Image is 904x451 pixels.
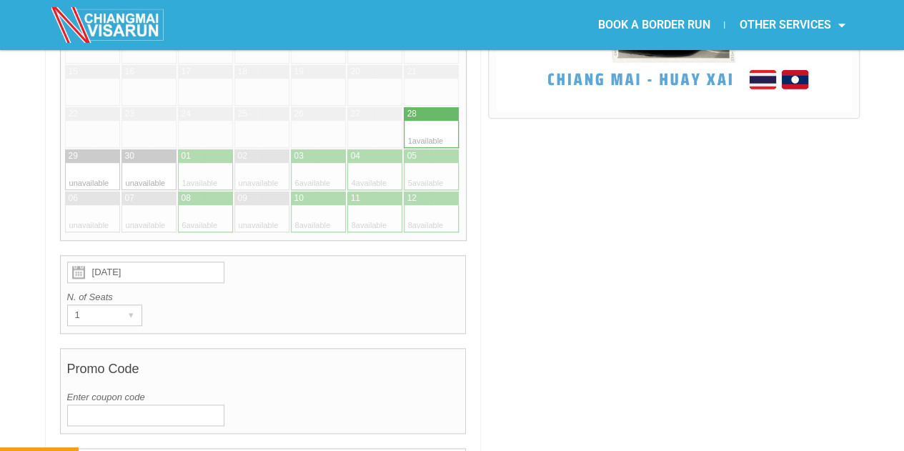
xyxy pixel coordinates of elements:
div: 21 [407,66,417,78]
div: 06 [69,192,78,204]
div: 1 [68,305,114,325]
a: OTHER SERVICES [725,9,859,41]
div: 02 [238,150,247,162]
div: 25 [238,108,247,120]
div: 07 [125,192,134,204]
div: 04 [351,150,360,162]
div: 29 [69,150,78,162]
h4: Promo Code [67,355,460,390]
div: 23 [125,108,134,120]
div: 08 [182,192,191,204]
div: 01 [182,150,191,162]
div: 20 [351,66,360,78]
div: 17 [182,66,191,78]
div: 27 [351,108,360,120]
div: 11 [351,192,360,204]
label: N. of Seats [67,290,460,304]
div: 09 [238,192,247,204]
div: ▾ [121,305,141,325]
div: 05 [407,150,417,162]
nav: Menu [452,9,859,41]
div: 22 [69,108,78,120]
div: 26 [294,108,304,120]
div: 19 [294,66,304,78]
div: 24 [182,108,191,120]
div: 18 [238,66,247,78]
div: 16 [125,66,134,78]
div: 03 [294,150,304,162]
label: Enter coupon code [67,390,460,405]
div: 12 [407,192,417,204]
div: 15 [69,66,78,78]
div: 10 [294,192,304,204]
div: 28 [407,108,417,120]
a: BOOK A BORDER RUN [583,9,724,41]
div: 30 [125,150,134,162]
